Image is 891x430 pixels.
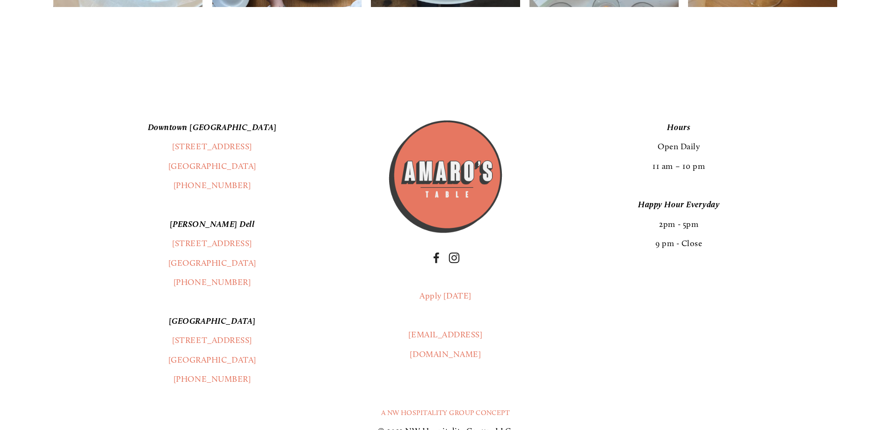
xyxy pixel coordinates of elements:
[387,118,504,235] img: Amaros_Logo.png
[174,277,251,287] a: [PHONE_NUMBER]
[381,408,510,417] a: A NW Hospitality Group Concept
[174,374,251,384] a: [PHONE_NUMBER]
[168,161,256,171] a: [GEOGRAPHIC_DATA]
[168,258,256,268] a: [GEOGRAPHIC_DATA]
[667,122,690,132] em: Hours
[638,199,719,210] em: Happy Hour Everyday
[172,238,252,248] a: [STREET_ADDRESS]
[174,180,251,190] a: [PHONE_NUMBER]
[148,122,277,132] em: Downtown [GEOGRAPHIC_DATA]
[449,252,460,263] a: Instagram
[520,118,838,176] p: Open Daily 11 am – 10 pm
[170,219,255,229] em: [PERSON_NAME] Dell
[168,335,256,364] a: [STREET_ADDRESS][GEOGRAPHIC_DATA]
[520,195,838,253] p: 2pm - 5pm 9 pm - Close
[408,329,482,359] a: [EMAIL_ADDRESS][DOMAIN_NAME]
[172,141,252,152] a: [STREET_ADDRESS]
[420,291,471,301] a: Apply [DATE]
[169,316,256,326] em: [GEOGRAPHIC_DATA]
[431,252,442,263] a: Facebook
